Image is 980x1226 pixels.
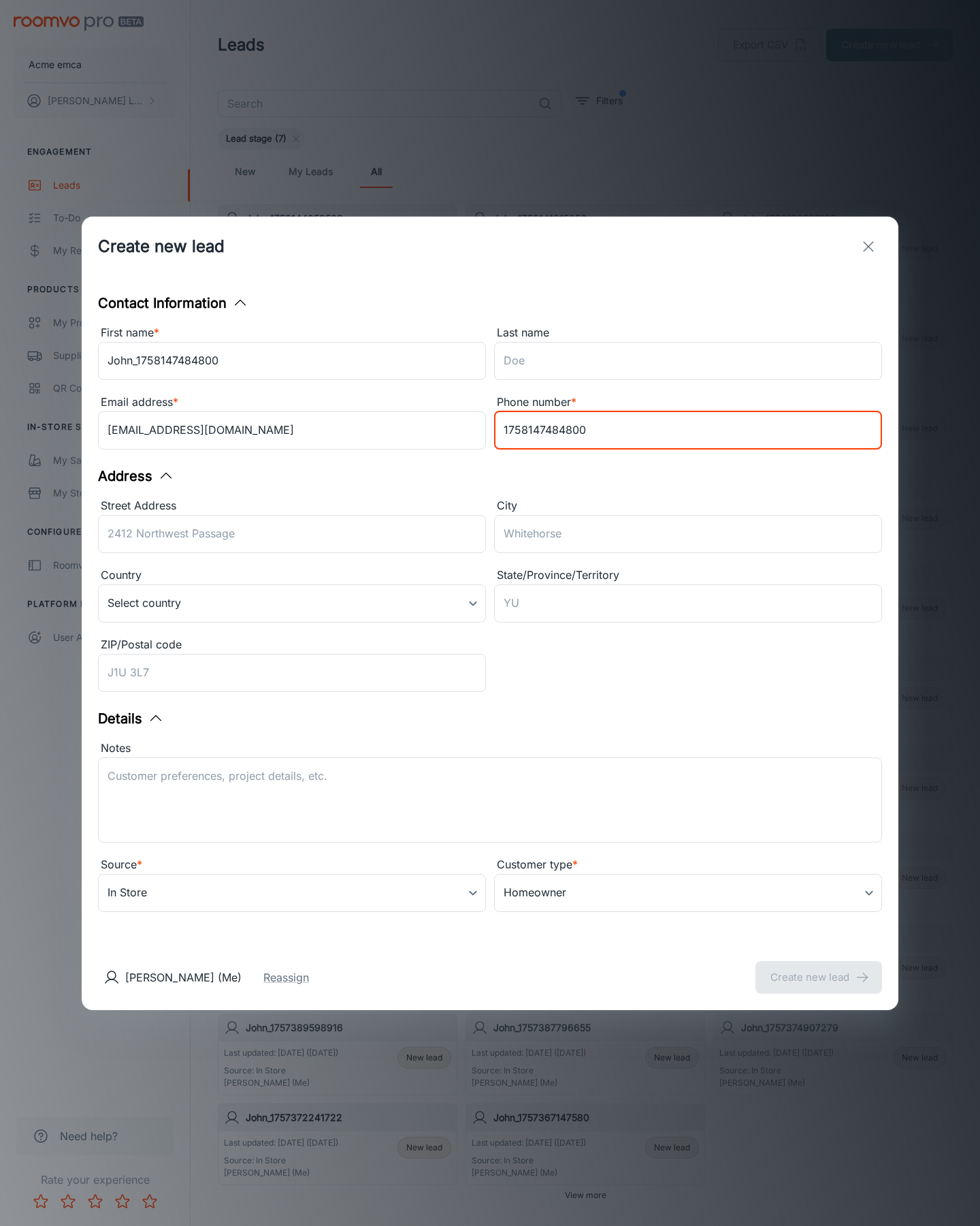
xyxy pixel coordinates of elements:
[494,411,882,450] input: +1 439-123-4567
[98,740,882,757] div: Notes
[98,567,486,584] div: Country
[98,394,486,411] div: Email address
[98,324,486,342] div: First name
[494,584,882,623] input: YU
[494,342,882,380] input: Doe
[263,969,309,986] button: Reassign
[494,497,882,515] div: City
[98,708,164,729] button: Details
[494,874,882,912] div: Homeowner
[98,234,225,259] h1: Create new lead
[494,567,882,584] div: State/Province/Territory
[98,466,174,486] button: Address
[98,497,486,515] div: Street Address
[855,233,882,260] button: exit
[98,856,486,874] div: Source
[98,515,486,553] input: 2412 Northwest Passage
[98,342,486,380] input: John
[98,411,486,450] input: myname@example.com
[98,293,248,313] button: Contact Information
[98,584,486,623] div: Select country
[494,515,882,553] input: Whitehorse
[98,636,486,654] div: ZIP/Postal code
[494,394,882,411] div: Phone number
[125,969,242,986] p: [PERSON_NAME] (Me)
[98,654,486,692] input: J1U 3L7
[494,324,882,342] div: Last name
[98,874,486,912] div: In Store
[494,856,882,874] div: Customer type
